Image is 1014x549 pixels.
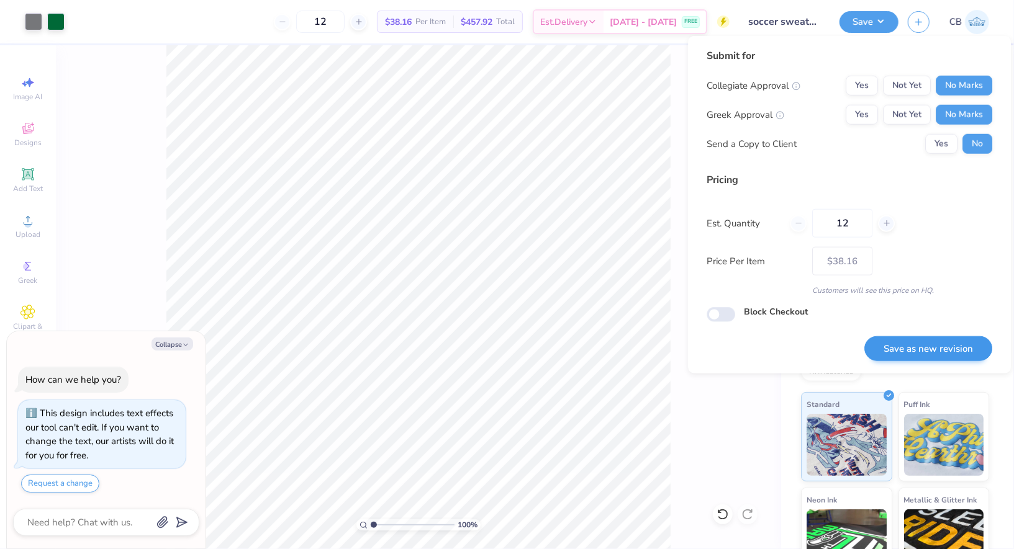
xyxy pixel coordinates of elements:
[707,172,992,187] div: Pricing
[949,15,962,29] span: CB
[385,16,412,29] span: $38.16
[949,10,989,34] a: CB
[707,137,797,151] div: Send a Copy to Client
[21,475,99,493] button: Request a change
[883,105,931,125] button: Not Yet
[807,398,840,411] span: Standard
[739,9,830,34] input: Untitled Design
[904,398,930,411] span: Puff Ink
[14,138,42,148] span: Designs
[707,108,784,122] div: Greek Approval
[883,76,931,96] button: Not Yet
[707,254,803,269] label: Price Per Item
[610,16,677,29] span: [DATE] - [DATE]
[14,92,43,102] span: Image AI
[864,336,992,362] button: Save as new revision
[965,10,989,34] img: Chhavi Bansal
[707,48,992,63] div: Submit for
[812,209,872,238] input: – –
[415,16,446,29] span: Per Item
[904,414,984,476] img: Puff Ink
[846,76,878,96] button: Yes
[461,16,492,29] span: $457.92
[925,134,957,154] button: Yes
[846,105,878,125] button: Yes
[807,414,887,476] img: Standard
[707,216,781,231] label: Est. Quantity
[25,373,121,386] div: How can we help you?
[458,519,478,530] span: 100 %
[6,321,50,341] span: Clipart & logos
[540,16,587,29] span: Est. Delivery
[936,105,992,125] button: No Marks
[25,407,174,462] div: This design includes text effects our tool can't edit. If you want to change the text, our artist...
[13,184,43,194] span: Add Text
[296,11,345,33] input: – –
[962,134,992,154] button: No
[16,230,40,239] span: Upload
[684,17,697,26] span: FREE
[904,493,977,506] span: Metallic & Glitter Ink
[840,11,899,33] button: Save
[707,79,800,93] div: Collegiate Approval
[707,285,992,296] div: Customers will see this price on HQ.
[152,337,193,350] button: Collapse
[496,16,515,29] span: Total
[807,493,837,506] span: Neon Ink
[19,275,38,285] span: Greek
[744,305,808,318] label: Block Checkout
[936,76,992,96] button: No Marks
